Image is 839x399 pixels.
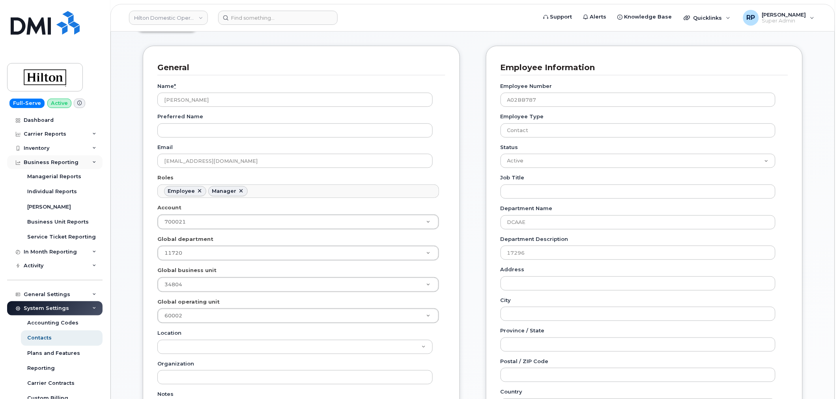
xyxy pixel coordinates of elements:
iframe: Messenger Launcher [805,365,833,393]
span: 11720 [164,250,182,256]
span: [PERSON_NAME] [762,11,806,18]
div: Quicklinks [678,10,736,26]
a: Support [538,9,578,25]
label: Organization [157,360,194,367]
label: Employee Number [501,82,552,90]
span: 60002 [164,313,182,319]
label: Address [501,266,525,273]
span: Quicklinks [693,15,722,21]
label: Country [501,388,523,395]
abbr: required [174,83,176,89]
div: Employee [168,188,195,194]
span: Alerts [590,13,607,21]
label: Job Title [501,174,525,181]
label: Postal / ZIP Code [501,358,549,365]
a: 60002 [158,309,439,323]
a: Alerts [578,9,612,25]
div: Manager [212,188,236,194]
label: Employee Type [501,113,544,120]
a: Hilton Domestic Operating Company Inc [129,11,208,25]
a: 700021 [158,215,439,229]
span: RP [747,13,755,22]
label: Preferred Name [157,113,203,120]
label: City [501,296,511,304]
label: Email [157,144,173,151]
h3: General [157,62,439,73]
span: 34804 [164,282,182,287]
label: Global business unit [157,267,217,274]
label: Department Description [501,235,568,243]
label: Notes [157,390,174,398]
label: Status [501,144,518,151]
span: Super Admin [762,18,806,24]
label: Account [157,204,181,211]
label: Name [157,82,176,90]
h3: Employee Information [501,62,783,73]
label: Global department [157,235,213,243]
a: 11720 [158,246,439,260]
div: Ryan Partack [738,10,820,26]
span: 700021 [164,219,186,225]
label: Province / State [501,327,545,334]
span: Knowledge Base [624,13,672,21]
a: 34804 [158,278,439,292]
label: Global operating unit [157,298,220,306]
label: Location [157,329,181,337]
input: Find something... [218,11,338,25]
a: Knowledge Base [612,9,678,25]
label: Department Name [501,205,553,212]
span: Support [550,13,572,21]
label: Roles [157,174,174,181]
